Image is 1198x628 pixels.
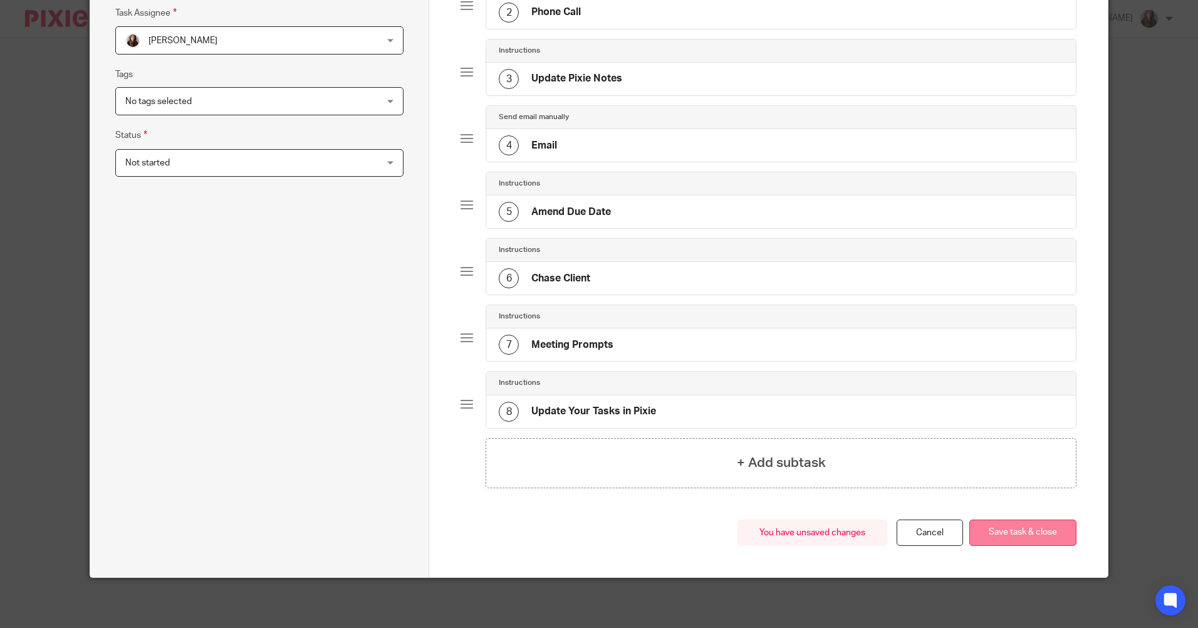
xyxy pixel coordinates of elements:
h4: Meeting Prompts [531,338,613,352]
h4: Instructions [499,378,540,388]
h4: Instructions [499,46,540,56]
label: Status [115,128,147,142]
h4: + Add subtask [737,453,826,473]
h4: Send email manually [499,112,569,122]
h4: Amend Due Date [531,206,611,219]
div: You have unsaved changes [737,520,887,547]
div: 5 [499,202,519,222]
h4: Update Pixie Notes [531,72,622,85]
label: Task Assignee [115,6,177,20]
div: 7 [499,335,519,355]
div: 6 [499,268,519,288]
h4: Phone Call [531,6,581,19]
div: 2 [499,3,519,23]
span: [PERSON_NAME] [148,36,217,45]
label: Tags [115,68,133,81]
button: Save task & close [969,520,1076,547]
h4: Update Your Tasks in Pixie [531,405,656,418]
div: 3 [499,69,519,89]
h4: Chase Client [531,272,590,285]
h4: Instructions [499,311,540,322]
div: 4 [499,135,519,155]
a: Cancel [897,520,963,547]
div: 8 [499,402,519,422]
h4: Email [531,139,557,152]
span: No tags selected [125,97,192,106]
h4: Instructions [499,179,540,189]
img: IMG_0011.jpg [125,33,140,48]
span: Not started [125,159,170,167]
h4: Instructions [499,245,540,255]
